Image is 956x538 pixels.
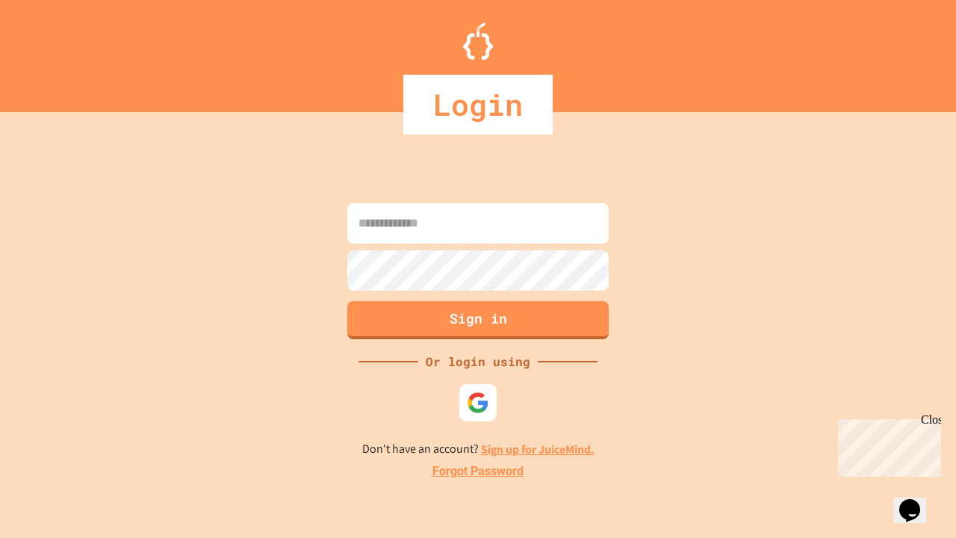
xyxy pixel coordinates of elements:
iframe: chat widget [832,413,941,477]
img: Logo.svg [463,22,493,60]
button: Sign in [347,301,609,339]
iframe: chat widget [893,478,941,523]
img: google-icon.svg [467,392,489,414]
p: Don't have an account? [362,440,595,459]
div: Login [403,75,553,134]
a: Sign up for JuiceMind. [481,442,595,457]
div: Or login using [418,353,538,371]
a: Forgot Password [432,463,524,480]
div: Chat with us now!Close [6,6,103,95]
